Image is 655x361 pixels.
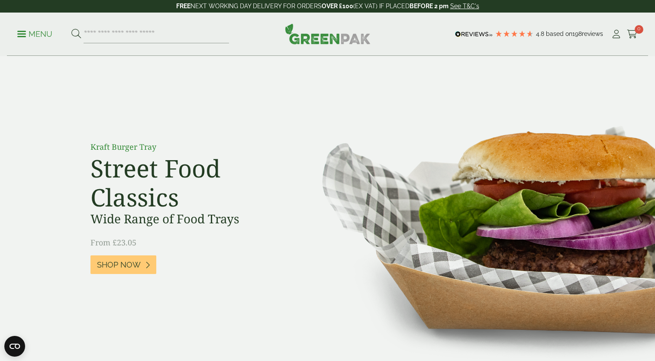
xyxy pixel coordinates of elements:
[546,30,572,37] span: Based on
[17,29,52,38] a: Menu
[90,255,156,274] a: Shop Now
[536,30,546,37] span: 4.8
[17,29,52,39] p: Menu
[90,154,285,212] h2: Street Food Classics
[495,30,534,38] div: 4.79 Stars
[97,260,141,270] span: Shop Now
[90,237,136,248] span: From £23.05
[4,336,25,357] button: Open CMP widget
[450,3,479,10] a: See T&C's
[627,28,638,41] a: 0
[455,31,493,37] img: REVIEWS.io
[285,23,371,44] img: GreenPak Supplies
[322,3,353,10] strong: OVER £100
[90,212,285,226] h3: Wide Range of Food Trays
[572,30,582,37] span: 198
[176,3,190,10] strong: FREE
[627,30,638,39] i: Cart
[90,141,285,153] p: Kraft Burger Tray
[635,25,643,34] span: 0
[410,3,448,10] strong: BEFORE 2 pm
[611,30,622,39] i: My Account
[582,30,603,37] span: reviews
